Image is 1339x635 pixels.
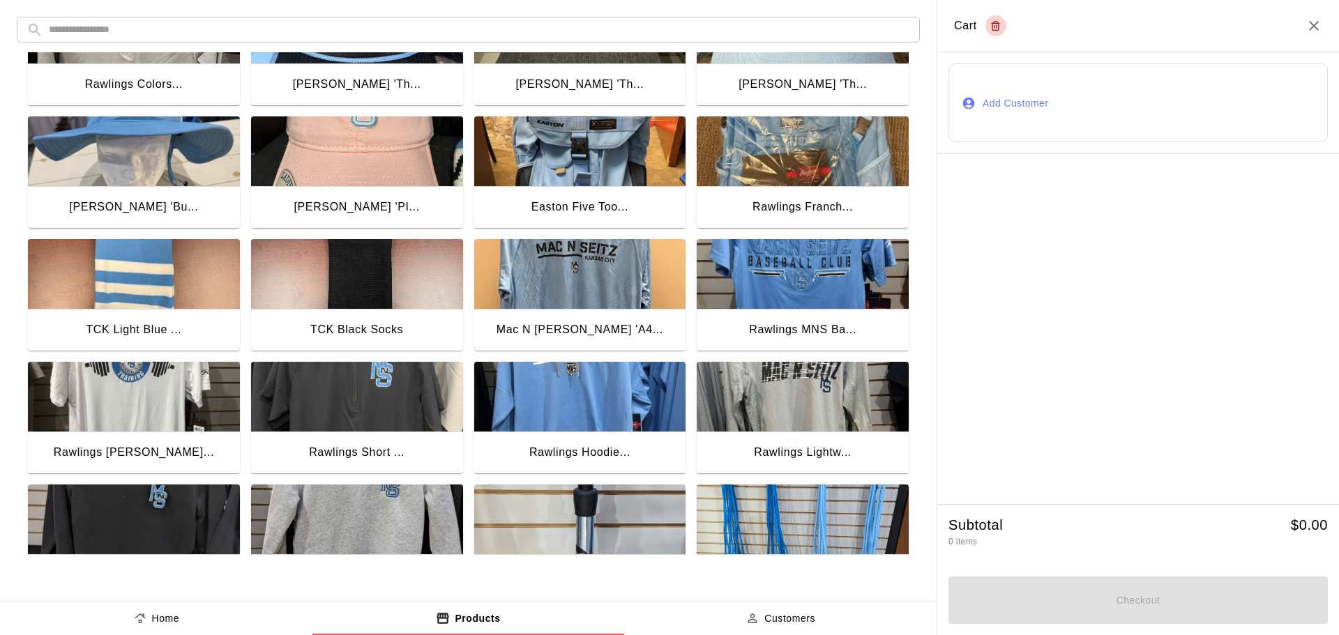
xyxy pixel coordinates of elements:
button: Rawlings Short Sleeve Cage JacketRawlings Short ... [251,362,463,476]
h5: $ 0.00 [1291,516,1328,535]
img: Adidas Crew (Adult) - All Colors [251,484,463,554]
div: Rawlings Hoodie... [529,443,630,461]
div: Easton Five Too... [531,198,628,216]
button: Tanner Tees - Batting Tee[PERSON_NAME] Tees - B... [474,484,686,599]
button: Mac N Seitz 'PINK' The Game Hat[PERSON_NAME] 'PI... [251,116,463,231]
img: Rawlings Franchise 2 Backpack [697,116,909,186]
button: Rawlings Hoodie - Adult & YouthRawlings Hoodie... [474,362,686,476]
div: TCK Light Blue ... [86,321,181,339]
div: [PERSON_NAME] 'PI... [294,198,419,216]
div: Mac N [PERSON_NAME] 'A4... [497,321,663,339]
h5: Subtotal [948,516,1003,535]
img: Mac N Seitz 'PINK' The Game Hat [251,116,463,186]
img: Rawlings Strength T-Shirt [28,362,240,431]
div: Rawlings MNS Ba... [749,321,856,339]
div: [PERSON_NAME] 'Th... [515,75,644,93]
div: Rawlings Short ... [309,443,404,461]
button: Rawlings MNS Baseball T-ShirtRawlings MNS Ba... [697,239,909,353]
div: Cart [954,15,1006,36]
button: Easton Five Tool Phenom Rolling BagEaston Five Too... [474,116,686,231]
button: Add Customer [948,63,1328,142]
img: Jaeger "J-Bands" [697,484,909,554]
div: [PERSON_NAME] 'Th... [293,75,421,93]
img: TCK Black Socks [251,239,463,309]
div: [PERSON_NAME] 'Th... [739,75,867,93]
button: Rawlings Strength T-ShirtRawlings [PERSON_NAME]... [28,362,240,476]
div: Rawlings Lightw... [754,443,852,461]
div: Rawlings Franch... [752,198,853,216]
img: Rawlings MNS Baseball T-Shirt [697,239,909,309]
div: Rawlings Colors... [85,75,183,93]
button: Empty cart [985,15,1006,36]
div: TCK Black Socks [310,321,403,339]
button: Adidas Crew (Youth) - All ColorsAdidas Crew (Yo... [28,484,240,599]
button: TCK Light Blue Socks w/ StripesTCK Light Blue ... [28,239,240,353]
div: [PERSON_NAME] 'Bu... [69,198,198,216]
img: Mac N Seitz 'Bucket' Hat (Black/Blue) [28,116,240,186]
img: Adidas Crew (Youth) - All Colors [28,484,240,554]
p: Customers [764,611,815,626]
p: Products [455,611,500,626]
button: Jaeger "J-Bands"[PERSON_NAME] "J-Bands... [697,484,909,599]
button: Adidas Crew (Adult) - All ColorsAdidas Crew (Ad... [251,484,463,599]
p: Home [152,611,180,626]
button: Rawlings Franchise 2 BackpackRawlings Franch... [697,116,909,231]
button: Close [1306,17,1322,34]
button: Rawlings Lightweight Hoodie - GrayRawlings Lightw... [697,362,909,476]
button: TCK Black SocksTCK Black Socks [251,239,463,353]
img: Mac N Seitz 'A4' Lightweight Hoodie [474,239,686,309]
div: Rawlings [PERSON_NAME]... [54,443,214,461]
img: Tanner Tees - Batting Tee [474,484,686,554]
img: TCK Light Blue Socks w/ Stripes [28,239,240,309]
img: Rawlings Hoodie - Adult & Youth [474,362,686,431]
span: 0 items [948,537,977,546]
img: Easton Five Tool Phenom Rolling Bag [474,116,686,186]
img: Rawlings Short Sleeve Cage Jacket [251,362,463,431]
img: Rawlings Lightweight Hoodie - Gray [697,362,909,431]
button: Mac N Seitz 'A4' Lightweight HoodieMac N [PERSON_NAME] 'A4... [474,239,686,353]
button: Mac N Seitz 'Bucket' Hat (Black/Blue)[PERSON_NAME] 'Bu... [28,116,240,231]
